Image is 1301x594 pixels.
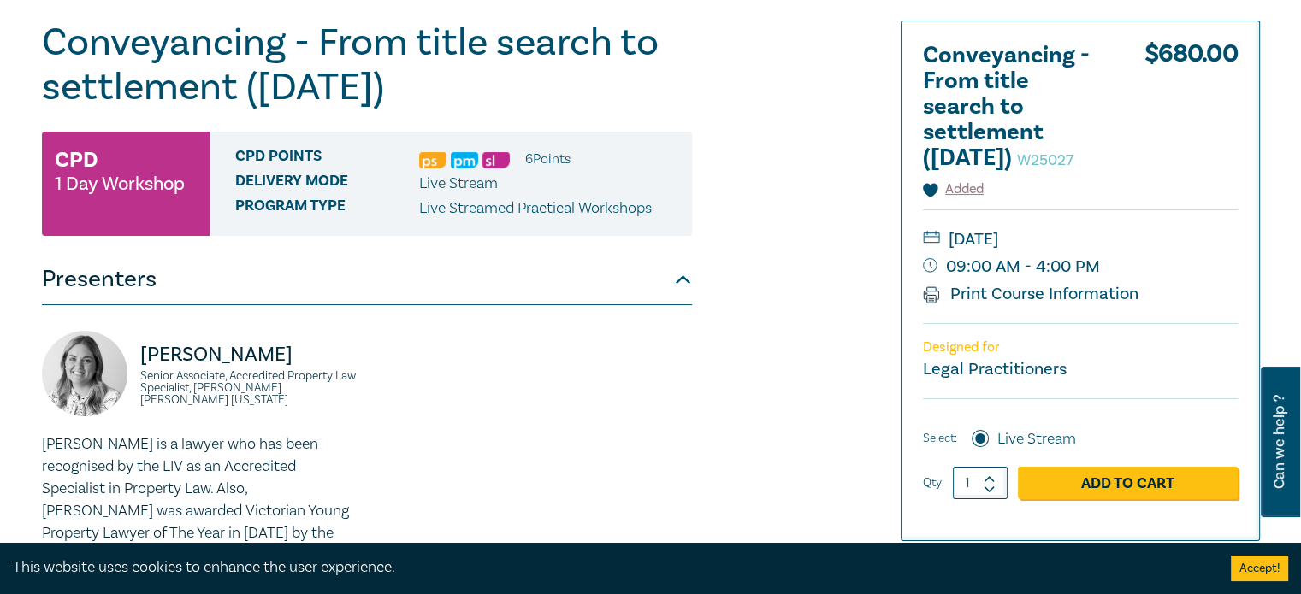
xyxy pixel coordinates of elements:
[923,43,1111,171] h2: Conveyancing - From title search to settlement ([DATE])
[923,226,1238,253] small: [DATE]
[235,197,419,220] span: Program type
[419,152,446,168] img: Professional Skills
[923,339,1238,356] p: Designed for
[525,148,571,170] li: 6 Point s
[923,473,942,492] label: Qty
[1144,43,1238,179] div: $ 680.00
[42,433,357,567] p: [PERSON_NAME] is a lawyer who has been recognised by the LIV as an Accredited Specialist in Prope...
[1271,377,1287,507] span: Can we help ?
[923,358,1067,380] small: Legal Practitioners
[997,428,1076,450] label: Live Stream
[482,152,510,168] img: Substantive Law
[1017,150,1073,170] small: W25027
[140,341,357,368] p: [PERSON_NAME]
[55,175,185,192] small: 1 Day Workshop
[42,21,692,109] h1: Conveyancing - From title search to settlement ([DATE])
[1231,556,1288,581] button: Accept cookies
[13,556,1205,579] div: This website uses cookies to enhance the user experience.
[1018,467,1238,499] a: Add to Cart
[923,179,985,199] button: Added
[451,152,478,168] img: Practice Management & Business Skills
[140,370,357,406] small: Senior Associate, Accredited Property Law Specialist, [PERSON_NAME] [PERSON_NAME] [US_STATE]
[923,429,957,448] span: Select:
[923,253,1238,280] small: 09:00 AM - 4:00 PM
[235,173,419,195] span: Delivery Mode
[419,197,652,220] p: Live Streamed Practical Workshops
[953,467,1008,499] input: 1
[923,283,1139,305] a: Print Course Information
[42,254,692,305] button: Presenters
[419,173,498,193] span: Live Stream
[55,144,98,175] h3: CPD
[235,148,419,170] span: CPD Points
[42,331,127,416] img: https://s3.ap-southeast-2.amazonaws.com/leo-cussen-store-production-content/Contacts/Lydia%20East...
